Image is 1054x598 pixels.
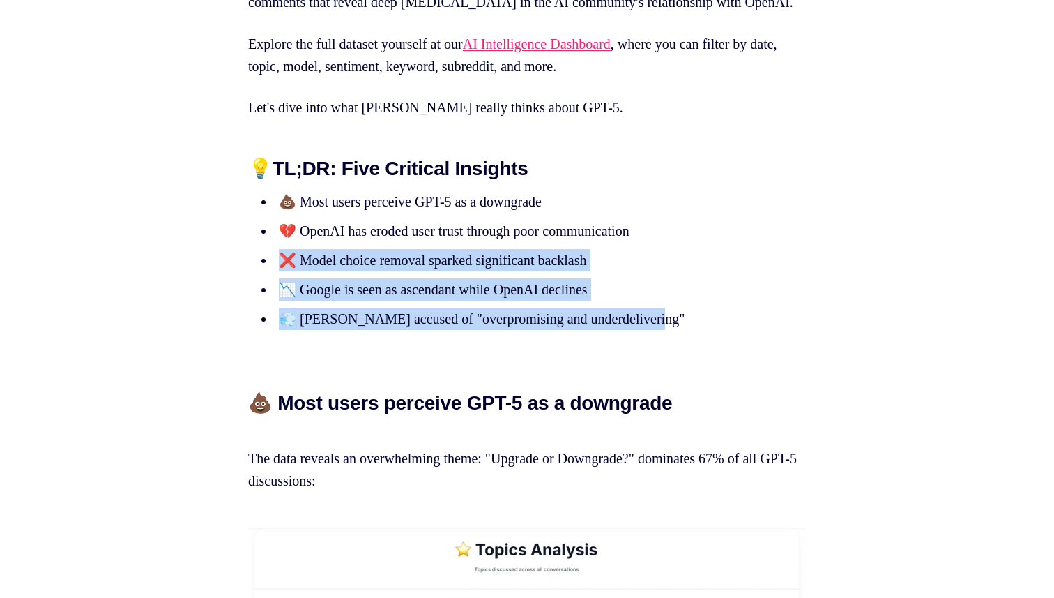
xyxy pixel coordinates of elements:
[248,369,806,414] h2: 💩 Most users perceive GPT-5 as a downgrade
[275,308,785,330] li: 💨 [PERSON_NAME] accused of "overpromising and underdelivering"
[248,158,273,179] strong: 💡
[248,425,806,492] p: The data reveals an overwhelming theme: "Upgrade or Downgrade?" dominates 67% of all GPT-5 discus...
[275,278,785,301] li: 📉 Google is seen as ascendant while OpenAI declines
[275,220,785,242] li: 💔 OpenAI has eroded user trust through poor communication
[248,158,806,180] h2: TL;DR: Five Critical Insights
[248,33,806,77] p: Explore the full dataset yourself at our , where you can filter by date, topic, model, sentiment,...
[275,249,785,271] li: ❌ Model choice removal sparked significant backlash
[248,96,806,119] p: Let's dive into what [PERSON_NAME] really thinks about GPT-5.
[463,36,611,52] a: AI Intelligence Dashboard
[275,190,785,213] li: 💩 Most users perceive GPT-5 as a downgrade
